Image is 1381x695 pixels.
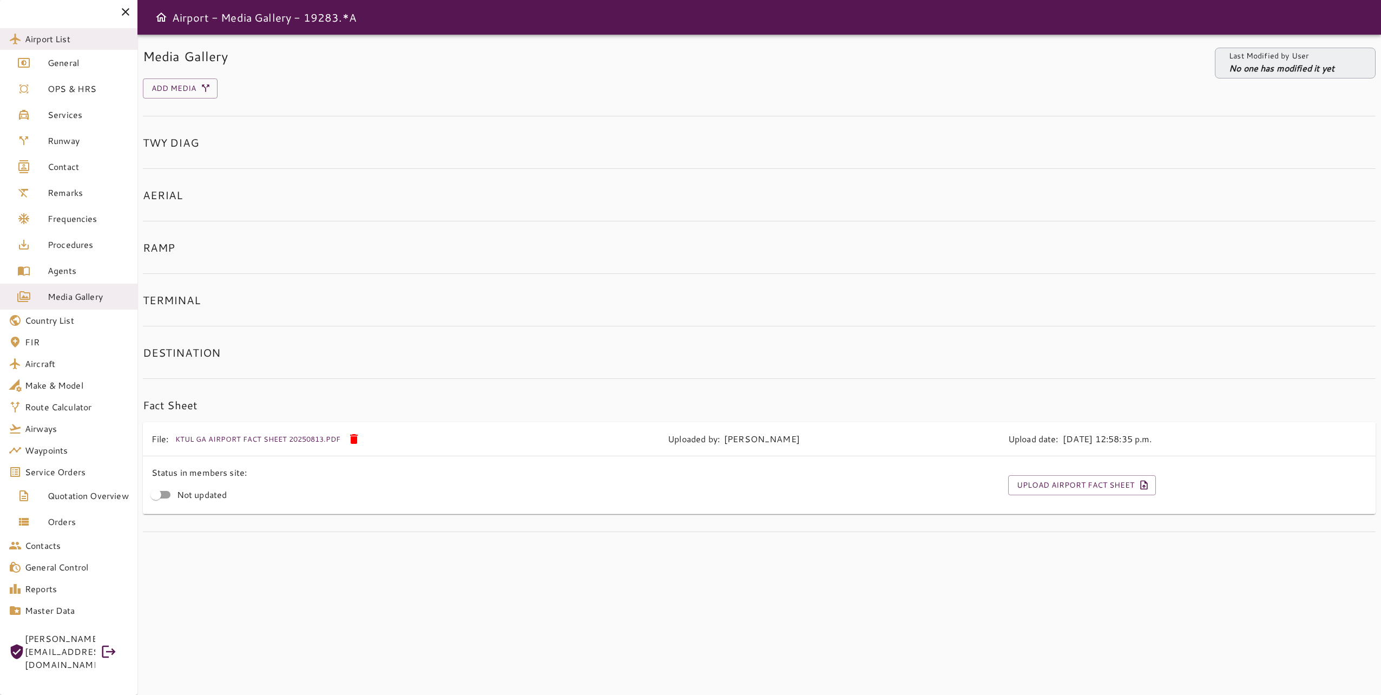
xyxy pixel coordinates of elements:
span: Country List [25,314,129,327]
span: Airways [25,422,129,435]
p: Last Modified by User [1229,50,1334,62]
h6: Airport - Media Gallery - 19283.*A [172,9,357,26]
button: KTUL GA Airport Fact Sheet 20250813.pdf [173,431,343,448]
span: Make & Model [25,379,129,392]
h6: Uploaded by: [668,431,720,447]
span: Contact [48,160,129,173]
h6: RAMP [143,239,1376,256]
span: Procedures [48,238,129,251]
span: Runway [48,134,129,147]
h6: DESTINATION [143,344,1376,361]
p: No one has modified it yet [1229,62,1334,75]
h5: Media Gallery [143,48,228,78]
span: Remarks [48,186,129,199]
span: [PERSON_NAME][EMAIL_ADDRESS][DOMAIN_NAME] [25,632,95,671]
p: [DATE] 12:58:35 p.m. [1063,432,1152,445]
button: Open drawer [150,6,172,28]
h6: Status in members site: [152,465,650,480]
span: Media Gallery [48,290,129,303]
span: Contacts [25,539,129,552]
span: Quotation Overview [48,489,129,502]
span: Services [48,108,129,121]
span: Reports [25,582,129,595]
span: Orders [48,515,129,528]
p: [PERSON_NAME] [724,432,800,445]
span: Route Calculator [25,401,129,414]
span: General [48,56,129,69]
span: FIR [25,336,129,349]
span: Frequencies [48,212,129,225]
button: Add Media [143,78,218,99]
span: Waypoints [25,444,129,457]
span: OPS & HRS [48,82,129,95]
span: Agents [48,264,129,277]
span: Service Orders [25,465,129,478]
h6: TWY DIAG [143,134,1376,151]
span: Airport List [25,32,129,45]
span: Aircraft [25,357,129,370]
span: Master Data [25,604,129,617]
button: Upload Airport Fact Sheet [1008,475,1156,495]
span: General Control [25,561,129,574]
h6: Fact Sheet [143,396,1376,414]
span: Not updated [177,488,227,501]
h6: AERIAL [143,186,1376,204]
h6: TERMINAL [143,291,1376,309]
h6: File: [152,431,169,447]
h6: Upload date: [1008,431,1058,447]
